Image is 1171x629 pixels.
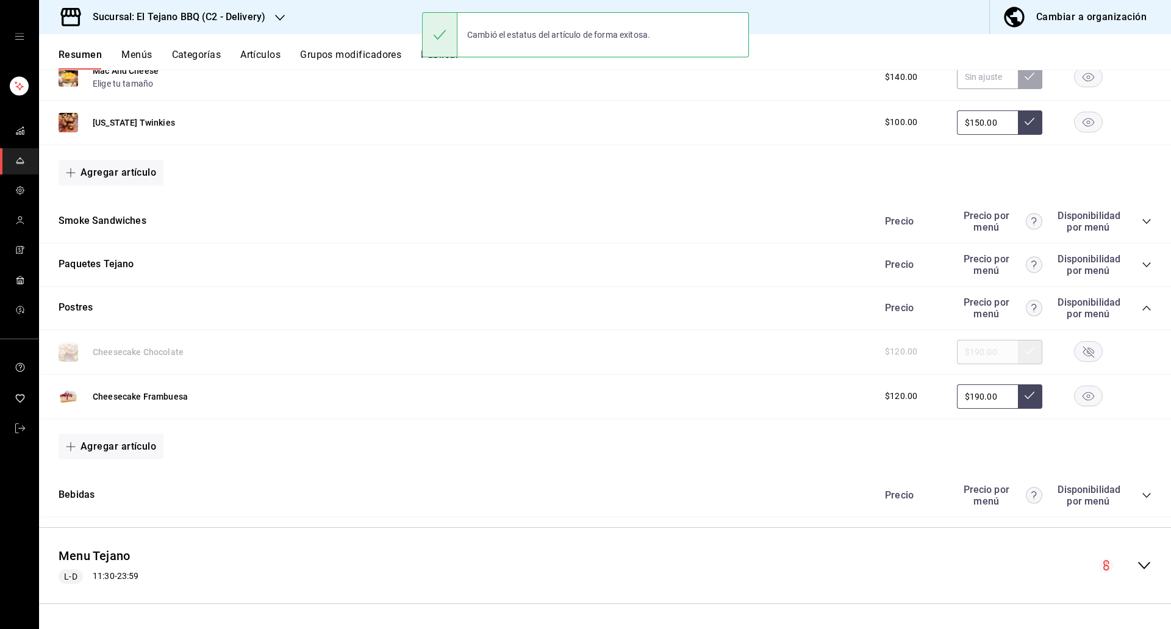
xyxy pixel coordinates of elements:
button: Mac And Cheese [93,65,159,77]
button: collapse-category-row [1142,491,1151,500]
div: Precio por menú [957,297,1042,320]
div: 11:30 - 23:59 [59,569,138,584]
span: $140.00 [885,71,917,84]
img: Preview [59,113,78,132]
div: Precio [873,215,951,227]
button: open drawer [15,32,24,41]
button: collapse-category-row [1142,303,1151,313]
div: Disponibilidad por menú [1058,297,1119,320]
button: Resumen [59,49,102,70]
button: Bebidas [59,488,95,502]
div: Precio [873,489,951,501]
div: Precio por menú [957,210,1042,233]
h3: Sucursal: El Tejano BBQ (C2 - Delivery) [83,10,265,24]
button: Artículos [240,49,281,70]
input: Sin ajuste [957,110,1018,135]
input: Sin ajuste [957,65,1018,89]
span: $100.00 [885,116,917,129]
div: Precio [873,259,951,270]
span: L-D [59,570,82,583]
button: Agregar artículo [59,160,163,185]
button: Paquetes Tejano [59,257,134,271]
button: Grupos modificadores [300,49,401,70]
div: Precio por menú [957,484,1042,507]
button: Categorías [172,49,221,70]
div: Cambió el estatus del artículo de forma exitosa. [457,21,660,48]
div: Precio por menú [957,253,1042,276]
div: Disponibilidad por menú [1058,484,1119,507]
input: Sin ajuste [957,384,1018,409]
div: collapse-menu-row [39,537,1171,594]
button: [US_STATE] Twinkies [93,117,175,129]
img: Preview [59,387,78,406]
span: $120.00 [885,390,917,403]
div: Disponibilidad por menú [1058,210,1119,233]
button: Elige tu tamaño [93,77,153,90]
div: Cambiar a organización [1036,9,1147,26]
img: Preview [59,67,78,87]
button: Postres [59,301,93,315]
div: Disponibilidad por menú [1058,253,1119,276]
div: navigation tabs [59,49,1171,70]
div: Precio [873,302,951,314]
button: Cheesecake Frambuesa [93,390,188,403]
button: Agregar artículo [59,434,163,459]
button: Smoke Sandwiches [59,214,146,228]
button: Menu Tejano [59,547,130,565]
button: collapse-category-row [1142,260,1151,270]
button: Publicar [421,49,459,70]
button: collapse-category-row [1142,217,1151,226]
button: Menús [121,49,152,70]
